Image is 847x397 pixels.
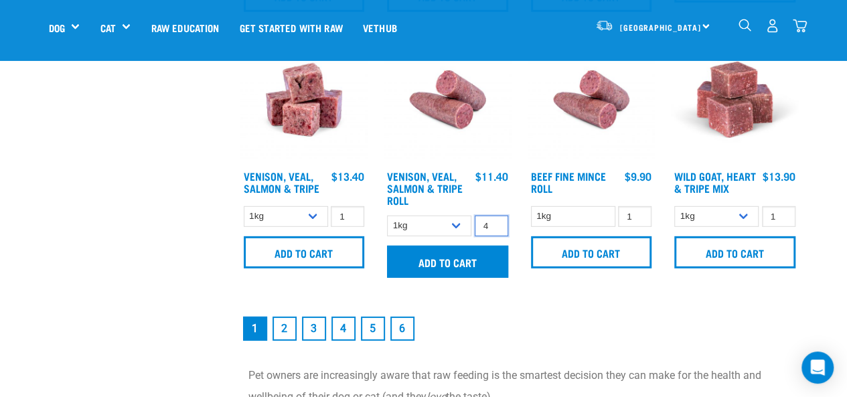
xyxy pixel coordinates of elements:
a: Goto page 5 [361,317,385,341]
a: Beef Fine Mince Roll [531,173,606,191]
input: Add to cart [531,236,652,268]
a: Cat [100,20,115,35]
a: Wild Goat, Heart & Tripe Mix [674,173,756,191]
a: Dog [49,20,65,35]
img: home-icon@2x.png [793,19,807,33]
a: Goto page 4 [331,317,356,341]
input: Add to cart [387,246,508,278]
input: 1 [475,216,508,236]
a: Get started with Raw [230,1,353,54]
img: home-icon-1@2x.png [739,19,751,31]
a: Venison, Veal, Salmon & Tripe [244,173,319,191]
img: Venison Veal Salmon Tripe 1651 [384,36,512,164]
img: Venison Veal Salmon Tripe 1651 [528,36,656,164]
a: Venison, Veal, Salmon & Tripe Roll [387,173,463,203]
a: Raw Education [141,1,229,54]
input: 1 [762,206,795,227]
input: 1 [331,206,364,227]
input: Add to cart [674,236,795,268]
div: $13.90 [763,170,795,182]
input: Add to cart [244,236,365,268]
a: Goto page 6 [390,317,414,341]
img: van-moving.png [595,19,613,31]
div: $11.40 [475,170,508,182]
div: Open Intercom Messenger [801,351,834,384]
nav: pagination [240,314,799,343]
a: Goto page 3 [302,317,326,341]
input: 1 [618,206,651,227]
img: user.png [765,19,779,33]
div: $13.40 [331,170,364,182]
div: $9.90 [625,170,651,182]
span: [GEOGRAPHIC_DATA] [620,25,701,29]
a: Page 1 [243,317,267,341]
a: Goto page 2 [273,317,297,341]
a: Vethub [353,1,407,54]
img: Goat Heart Tripe 8451 [671,36,799,164]
img: Venison Veal Salmon Tripe 1621 [240,36,368,164]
